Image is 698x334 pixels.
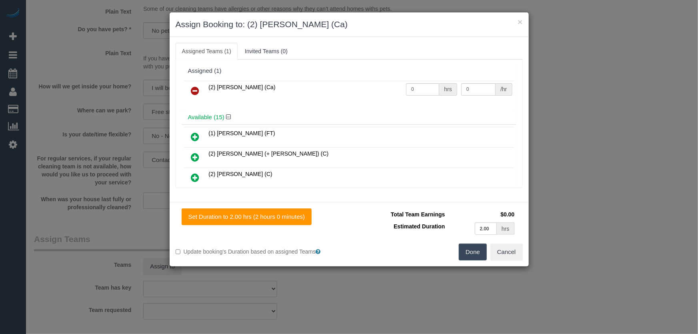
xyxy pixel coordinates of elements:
div: /hr [496,83,512,96]
a: Invited Teams (0) [238,43,294,60]
button: Set Duration to 2.00 hrs (2 hours 0 minutes) [182,208,312,225]
h3: Assign Booking to: (2) [PERSON_NAME] (Ca) [176,18,523,30]
span: (2) [PERSON_NAME] (+ [PERSON_NAME]) (C) [209,150,329,157]
span: (2) [PERSON_NAME] (C) [209,171,272,177]
button: Cancel [490,244,523,260]
input: Update booking's Duration based on assigned Teams [176,249,181,254]
h4: Available (15) [188,114,510,121]
button: × [518,18,522,26]
span: (2) [PERSON_NAME] (Ca) [209,84,276,90]
label: Update booking's Duration based on assigned Teams [176,248,343,256]
a: Assigned Teams (1) [176,43,238,60]
div: hrs [439,83,457,96]
td: Total Team Earnings [355,208,447,220]
button: Done [459,244,487,260]
td: $0.00 [447,208,517,220]
div: Assigned (1) [188,68,510,74]
span: Estimated Duration [394,223,445,230]
span: (1) [PERSON_NAME] (FT) [209,130,275,136]
div: hrs [497,222,514,235]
